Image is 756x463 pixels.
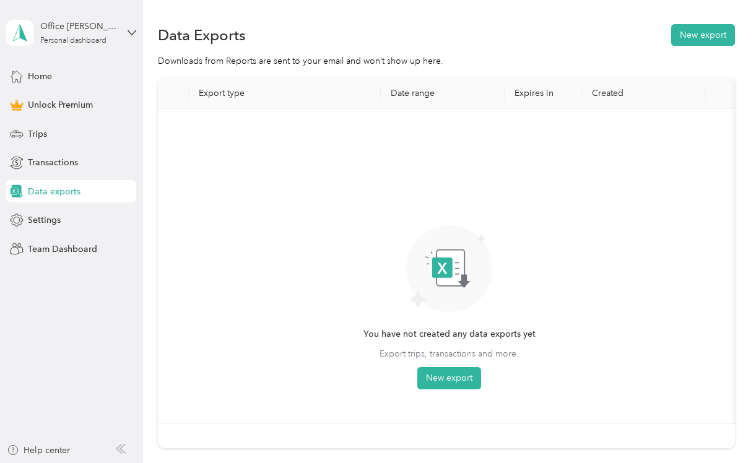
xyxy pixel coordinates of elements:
div: Office [PERSON_NAME] Team [40,20,118,33]
span: Export trips, transactions and more. [380,347,519,360]
span: Transactions [28,156,78,169]
span: You have not created any data exports yet [363,327,536,341]
span: Data exports [28,185,80,198]
button: New export [417,367,481,389]
button: Help center [7,444,70,457]
span: Home [28,70,52,83]
div: Personal dashboard [40,37,106,45]
button: New export [671,24,735,46]
span: Settings [28,214,61,227]
th: Date range [381,78,505,109]
iframe: Everlance-gr Chat Button Frame [687,394,756,463]
span: Team Dashboard [28,243,97,256]
h1: Data Exports [158,28,246,41]
div: Downloads from Reports are sent to your email and won’t show up here. [158,54,734,67]
span: Unlock Premium [28,98,93,111]
th: Created [582,78,706,109]
th: Expires in [505,78,582,109]
span: Trips [28,128,47,141]
th: Export type [189,78,381,109]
